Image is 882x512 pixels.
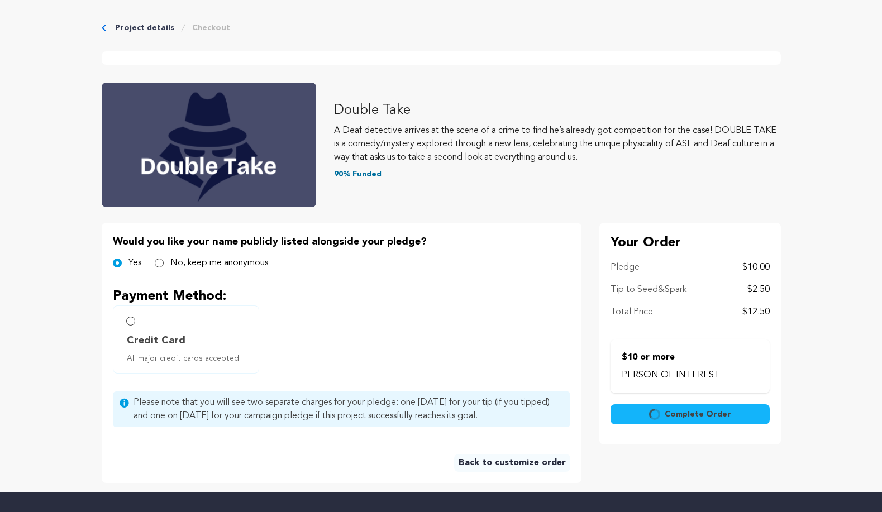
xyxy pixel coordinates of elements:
label: Yes [128,256,141,270]
p: Total Price [611,305,653,319]
p: Pledge [611,261,640,274]
span: Please note that you will see two separate charges for your pledge: one [DATE] for your tip (if y... [134,396,564,423]
span: All major credit cards accepted. [127,353,250,364]
a: Back to customize order [454,454,570,472]
p: Double Take [334,102,781,119]
p: $10.00 [742,261,770,274]
p: $10 or more [622,351,759,364]
div: Breadcrumb [102,22,781,34]
a: Checkout [192,22,230,34]
img: Double Take image [102,83,316,207]
p: Would you like your name publicly listed alongside your pledge? [113,234,570,250]
span: Complete Order [665,409,731,420]
p: A Deaf detective arrives at the scene of a crime to find he’s already got competition for the cas... [334,124,781,164]
span: Credit Card [127,333,185,348]
a: Project details [115,22,174,34]
p: Tip to Seed&Spark [611,283,686,296]
p: Payment Method: [113,288,570,305]
button: Complete Order [611,404,770,424]
p: PERSON OF INTEREST [622,369,759,382]
p: $2.50 [747,283,770,296]
p: 90% Funded [334,169,781,180]
p: $12.50 [742,305,770,319]
p: Your Order [611,234,770,252]
label: No, keep me anonymous [170,256,268,270]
